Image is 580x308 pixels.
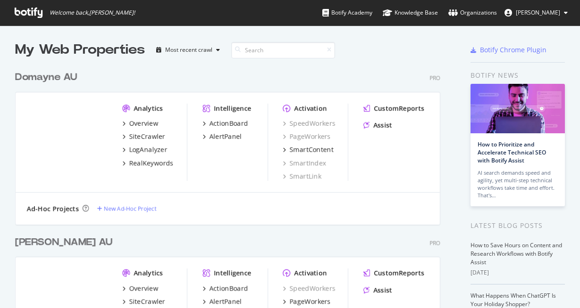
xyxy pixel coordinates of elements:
[209,119,248,128] div: ActionBoard
[471,84,565,133] img: How to Prioritize and Accelerate Technical SEO with Botify Assist
[27,104,107,168] img: www.domayne.com.au
[429,239,440,247] div: Pro
[15,235,117,249] a: [PERSON_NAME] AU
[129,119,158,128] div: Overview
[283,145,334,154] a: SmartContent
[374,268,424,278] div: CustomReports
[202,297,242,306] a: AlertPanel
[50,9,135,16] span: Welcome back, [PERSON_NAME] !
[122,284,158,293] a: Overview
[209,132,242,141] div: AlertPanel
[129,158,173,168] div: RealKeywords
[471,70,565,81] div: Botify news
[448,8,497,17] div: Organizations
[202,284,248,293] a: ActionBoard
[209,284,248,293] div: ActionBoard
[231,42,335,58] input: Search
[122,158,173,168] a: RealKeywords
[134,268,163,278] div: Analytics
[471,292,556,308] a: What Happens When ChatGPT Is Your Holiday Shopper?
[429,74,440,82] div: Pro
[283,171,321,181] a: SmartLink
[129,132,165,141] div: SiteCrawler
[322,8,372,17] div: Botify Academy
[122,132,165,141] a: SiteCrawler
[104,204,156,212] div: New Ad-Hoc Project
[129,145,167,154] div: LogAnalyzer
[497,5,575,20] button: [PERSON_NAME]
[363,268,424,278] a: CustomReports
[15,71,77,84] div: Domayne AU
[15,71,81,84] a: Domayne AU
[97,204,156,212] a: New Ad-Hoc Project
[480,45,546,55] div: Botify Chrome Plugin
[165,47,212,53] div: Most recent crawl
[478,140,546,164] a: How to Prioritize and Accelerate Technical SEO with Botify Assist
[471,220,565,231] div: Latest Blog Posts
[122,145,167,154] a: LogAnalyzer
[290,297,331,306] div: PageWorkers
[471,45,546,55] a: Botify Chrome Plugin
[363,285,392,295] a: Assist
[478,169,558,199] div: AI search demands speed and agility, yet multi-step technical workflows take time and effort. Tha...
[122,297,165,306] a: SiteCrawler
[471,268,565,277] div: [DATE]
[214,104,251,113] div: Intelligence
[202,132,242,141] a: AlertPanel
[383,8,438,17] div: Knowledge Base
[283,297,331,306] a: PageWorkers
[129,297,165,306] div: SiteCrawler
[283,119,336,128] a: SpeedWorkers
[129,284,158,293] div: Overview
[373,285,392,295] div: Assist
[15,41,145,59] div: My Web Properties
[27,204,79,213] div: Ad-Hoc Projects
[214,268,251,278] div: Intelligence
[283,158,326,168] a: SmartIndex
[471,241,562,266] a: How to Save Hours on Content and Research Workflows with Botify Assist
[122,119,158,128] a: Overview
[134,104,163,113] div: Analytics
[283,284,336,293] a: SpeedWorkers
[202,119,248,128] a: ActionBoard
[374,104,424,113] div: CustomReports
[290,145,334,154] div: SmartContent
[294,104,327,113] div: Activation
[294,268,327,278] div: Activation
[363,104,424,113] a: CustomReports
[516,8,560,16] span: Laine Wheelhouse
[152,42,224,57] button: Most recent crawl
[363,121,392,130] a: Assist
[373,121,392,130] div: Assist
[283,132,331,141] a: PageWorkers
[15,235,113,249] div: [PERSON_NAME] AU
[209,297,242,306] div: AlertPanel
